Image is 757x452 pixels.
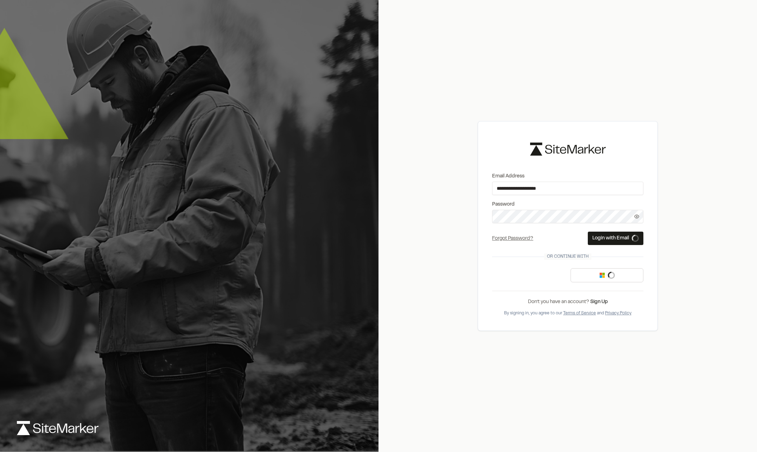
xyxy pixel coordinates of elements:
button: Privacy Policy [605,310,631,316]
button: Terms of Service [563,310,596,316]
img: logo-white-rebrand.svg [17,421,98,435]
a: Sign Up [590,300,608,304]
div: Don’t you have an account? [492,298,643,306]
label: Email Address [492,172,643,180]
img: logo-black-rebrand.svg [530,143,606,156]
a: Forgot Password? [492,237,533,241]
div: By signing in, you agree to our and [492,310,643,316]
iframe: Sign in with Google Button [489,268,560,283]
label: Password [492,201,643,208]
span: Or continue with [544,253,591,260]
button: Login with Email [588,232,643,245]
